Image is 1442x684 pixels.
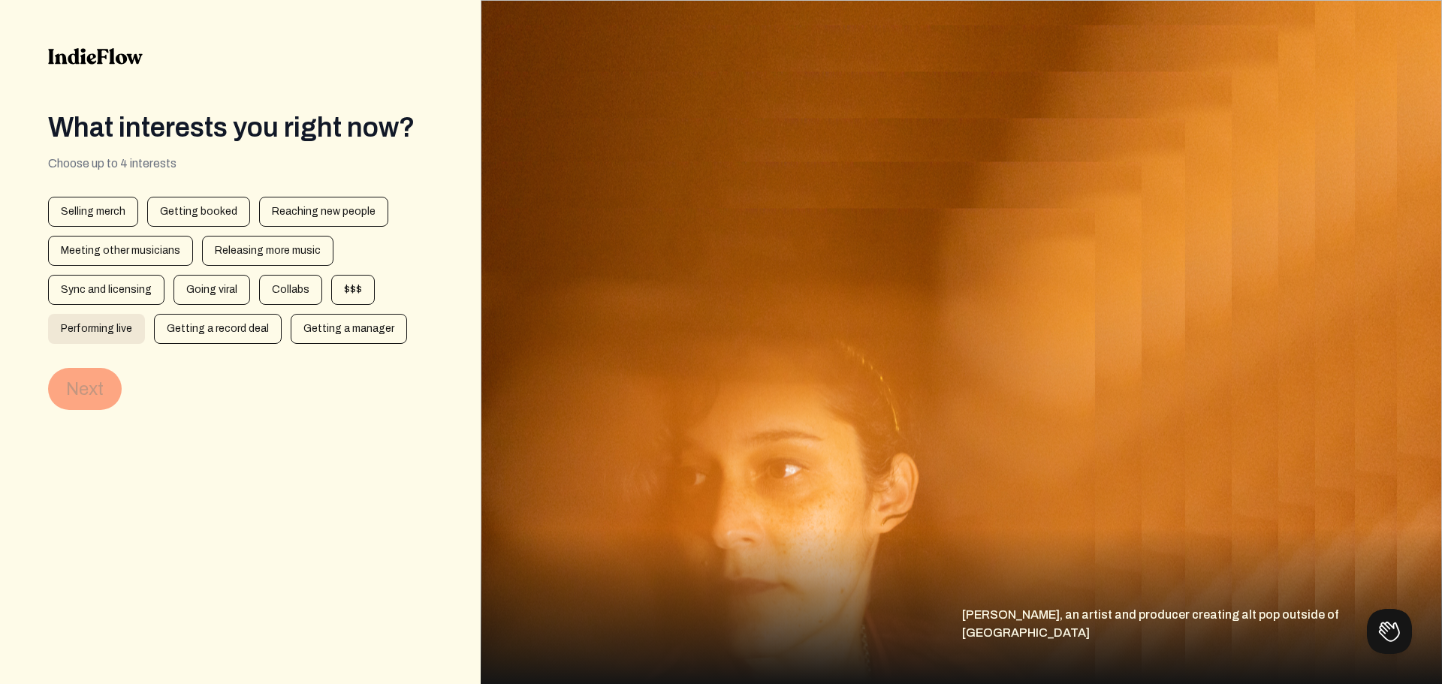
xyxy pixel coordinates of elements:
[48,368,122,410] button: Next
[154,314,282,344] div: Getting a record deal
[48,155,433,173] div: Choose up to 4 interests
[147,197,250,227] div: Getting booked
[259,197,388,227] div: Reaching new people
[48,236,193,266] div: Meeting other musicians
[961,606,1442,684] div: [PERSON_NAME], an artist and producer creating alt pop outside of [GEOGRAPHIC_DATA]
[48,314,145,344] div: Performing live
[48,113,433,143] div: What interests you right now?
[202,236,333,266] div: Releasing more music
[48,275,164,305] div: Sync and licensing
[291,314,407,344] div: Getting a manager
[259,275,322,305] div: Collabs
[331,275,375,305] div: $$$
[1367,609,1412,654] iframe: Toggle Customer Support
[48,48,143,65] img: indieflow-logo-black.svg
[48,197,138,227] div: Selling merch
[173,275,250,305] div: Going viral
